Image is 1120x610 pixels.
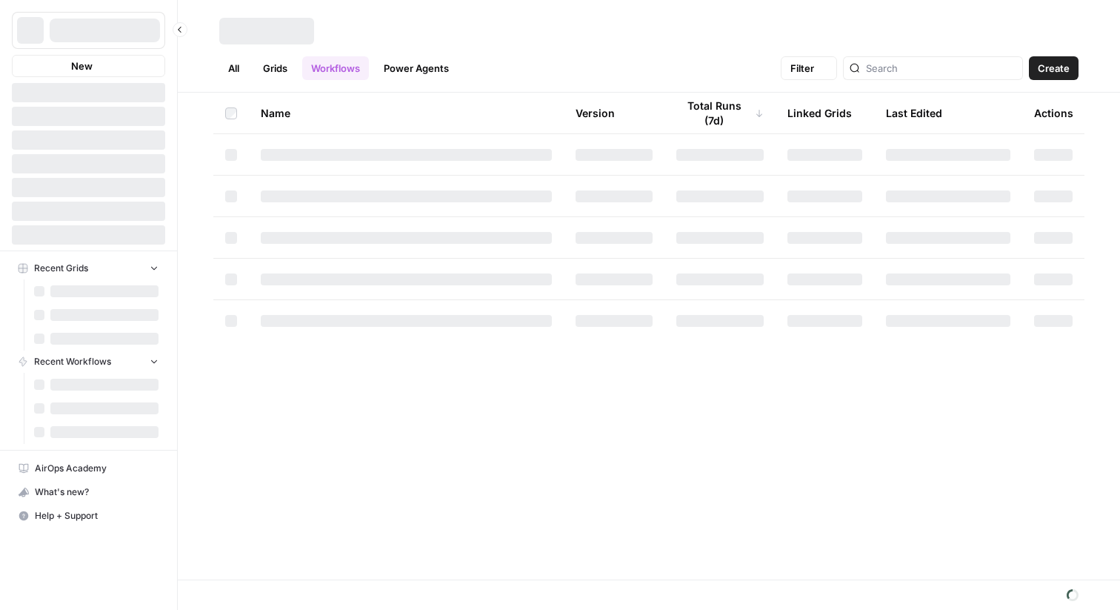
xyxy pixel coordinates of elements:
[261,93,552,133] div: Name
[676,93,764,133] div: Total Runs (7d)
[375,56,458,80] a: Power Agents
[787,93,852,133] div: Linked Grids
[35,509,159,523] span: Help + Support
[12,480,165,504] button: What's new?
[12,351,165,373] button: Recent Workflows
[12,257,165,279] button: Recent Grids
[219,56,248,80] a: All
[34,355,111,368] span: Recent Workflows
[12,504,165,528] button: Help + Support
[34,262,88,275] span: Recent Grids
[886,93,942,133] div: Last Edited
[12,55,165,77] button: New
[254,56,296,80] a: Grids
[1034,93,1073,133] div: Actions
[866,61,1016,76] input: Search
[1029,56,1079,80] button: Create
[13,481,164,503] div: What's new?
[790,61,814,76] span: Filter
[302,56,369,80] a: Workflows
[71,59,93,73] span: New
[576,93,615,133] div: Version
[12,457,165,480] a: AirOps Academy
[781,56,837,80] button: Filter
[1038,61,1070,76] span: Create
[35,462,159,475] span: AirOps Academy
